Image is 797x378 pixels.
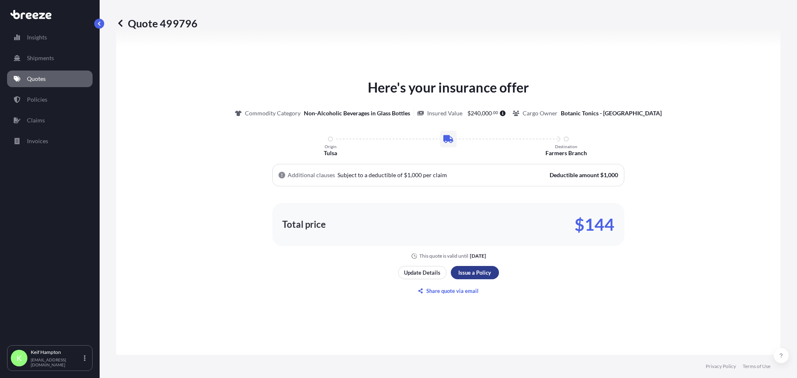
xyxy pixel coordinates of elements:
[31,357,82,367] p: [EMAIL_ADDRESS][DOMAIN_NAME]
[368,78,529,98] p: Here's your insurance offer
[398,266,447,279] button: Update Details
[398,284,499,298] button: Share quote via email
[116,17,198,30] p: Quote 499796
[288,171,335,179] p: Additional clauses
[304,109,410,117] p: Non-Alcoholic Beverages in Glass Bottles
[706,363,736,370] a: Privacy Policy
[337,171,447,179] p: Subject to a deductible of $1,000 per claim
[523,109,557,117] p: Cargo Owner
[7,50,93,66] a: Shipments
[493,111,498,114] span: 00
[467,110,471,116] span: $
[427,109,462,117] p: Insured Value
[545,149,587,157] p: Farmers Branch
[550,171,618,179] p: Deductible amount $1,000
[7,71,93,87] a: Quotes
[471,110,481,116] span: 240
[245,109,301,117] p: Commodity Category
[7,133,93,149] a: Invoices
[426,287,479,295] p: Share quote via email
[492,111,493,114] span: .
[481,110,482,116] span: ,
[325,144,337,149] p: Origin
[7,91,93,108] a: Policies
[27,137,48,145] p: Invoices
[404,268,440,277] p: Update Details
[17,354,22,362] span: K
[324,149,337,157] p: Tulsa
[27,95,47,104] p: Policies
[27,116,45,124] p: Claims
[31,349,82,356] p: Keif Hampton
[555,144,577,149] p: Destination
[482,110,492,116] span: 000
[7,112,93,129] a: Claims
[27,54,54,62] p: Shipments
[7,29,93,46] a: Insights
[743,363,770,370] a: Terms of Use
[470,253,486,259] p: [DATE]
[27,75,46,83] p: Quotes
[282,220,326,229] p: Total price
[27,33,47,41] p: Insights
[575,218,614,231] p: $144
[451,266,499,279] button: Issue a Policy
[458,268,491,277] p: Issue a Policy
[561,109,662,117] p: Botanic Tonics - [GEOGRAPHIC_DATA]
[419,253,468,259] p: This quote is valid until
